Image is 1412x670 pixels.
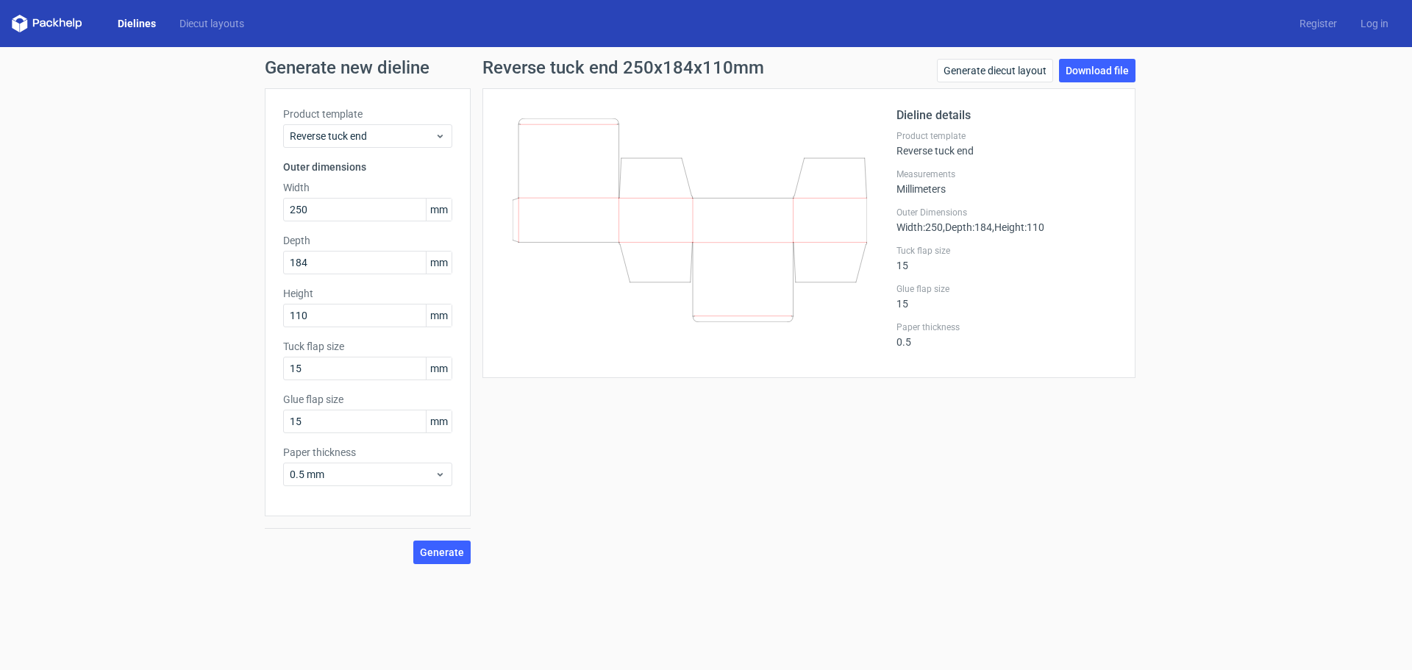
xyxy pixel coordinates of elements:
span: mm [426,357,452,379]
span: mm [426,252,452,274]
label: Measurements [896,168,1117,180]
a: Register [1288,16,1349,31]
span: 0.5 mm [290,467,435,482]
label: Tuck flap size [896,245,1117,257]
h1: Generate new dieline [265,59,1147,76]
a: Generate diecut layout [937,59,1053,82]
div: 0.5 [896,321,1117,348]
label: Tuck flap size [283,339,452,354]
span: , Height : 110 [992,221,1044,233]
span: Width : 250 [896,221,943,233]
h1: Reverse tuck end 250x184x110mm [482,59,764,76]
h2: Dieline details [896,107,1117,124]
h3: Outer dimensions [283,160,452,174]
label: Paper thickness [283,445,452,460]
div: Millimeters [896,168,1117,195]
a: Log in [1349,16,1400,31]
button: Generate [413,541,471,564]
a: Download file [1059,59,1135,82]
label: Glue flap size [896,283,1117,295]
span: Reverse tuck end [290,129,435,143]
label: Product template [283,107,452,121]
a: Diecut layouts [168,16,256,31]
a: Dielines [106,16,168,31]
div: 15 [896,283,1117,310]
label: Paper thickness [896,321,1117,333]
label: Product template [896,130,1117,142]
label: Outer Dimensions [896,207,1117,218]
div: 15 [896,245,1117,271]
label: Height [283,286,452,301]
span: mm [426,199,452,221]
div: Reverse tuck end [896,130,1117,157]
label: Glue flap size [283,392,452,407]
span: mm [426,304,452,327]
span: Generate [420,547,464,557]
span: , Depth : 184 [943,221,992,233]
span: mm [426,410,452,432]
label: Width [283,180,452,195]
label: Depth [283,233,452,248]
